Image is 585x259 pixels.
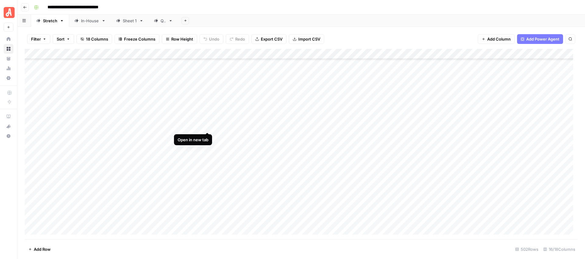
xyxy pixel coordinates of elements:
button: Sort [53,34,74,44]
img: Angi Logo [4,7,15,18]
div: In-House [81,18,99,24]
span: Redo [235,36,245,42]
a: Stretch [31,15,69,27]
a: Browse [4,44,13,54]
a: AirOps Academy [4,112,13,121]
span: Freeze Columns [124,36,155,42]
button: Add Power Agent [517,34,563,44]
button: Add Column [478,34,515,44]
a: Usage [4,63,13,73]
button: 18 Columns [76,34,112,44]
a: QA [149,15,178,27]
a: In-House [69,15,111,27]
button: Freeze Columns [115,34,159,44]
span: Sort [57,36,65,42]
button: Row Height [162,34,197,44]
span: Import CSV [298,36,320,42]
button: What's new? [4,121,13,131]
button: Import CSV [289,34,324,44]
button: Filter [27,34,50,44]
a: Home [4,34,13,44]
button: Undo [200,34,223,44]
div: 16/18 Columns [541,244,578,254]
div: 502 Rows [513,244,541,254]
a: Settings [4,73,13,83]
span: Row Height [171,36,193,42]
span: Filter [31,36,41,42]
span: 18 Columns [86,36,108,42]
button: Redo [226,34,249,44]
button: Help + Support [4,131,13,141]
a: Sheet 1 [111,15,149,27]
span: Export CSV [261,36,282,42]
div: QA [161,18,166,24]
button: Export CSV [251,34,286,44]
div: Open in new tab [178,137,208,143]
div: Sheet 1 [123,18,137,24]
span: Undo [209,36,219,42]
span: Add Row [34,246,51,252]
button: Add Row [25,244,54,254]
a: Your Data [4,54,13,63]
span: Add Power Agent [526,36,559,42]
div: What's new? [4,122,13,131]
span: Add Column [487,36,511,42]
button: Workspace: Angi [4,5,13,20]
div: Stretch [43,18,57,24]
